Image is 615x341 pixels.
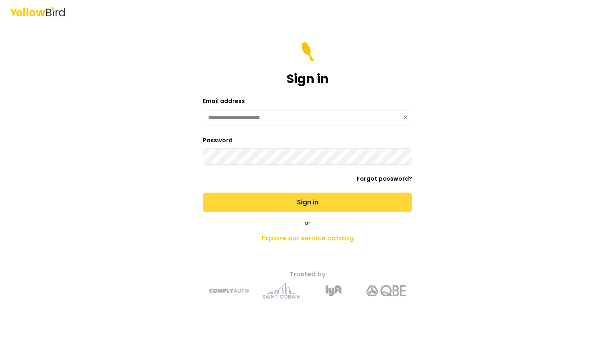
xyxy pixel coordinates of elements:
[357,175,412,183] a: Forgot password?
[305,219,310,227] span: or
[203,193,412,212] button: Sign in
[203,136,233,144] label: Password
[287,72,329,86] h1: Sign in
[164,230,451,247] a: Explore our service catalog
[164,269,451,279] p: Trusted by
[203,97,245,105] label: Email address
